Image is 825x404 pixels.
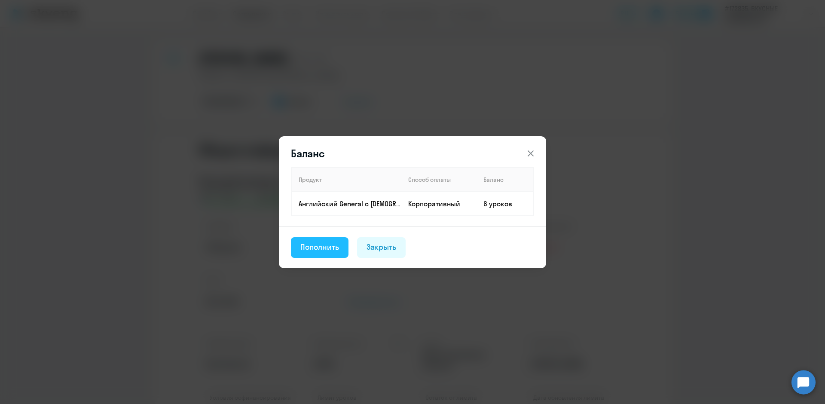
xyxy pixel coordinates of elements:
td: 6 уроков [477,192,534,216]
th: Способ оплаты [401,168,477,192]
th: Баланс [477,168,534,192]
header: Баланс [279,147,546,160]
div: Пополнить [300,242,339,253]
button: Закрыть [357,237,406,258]
p: Английский General с [DEMOGRAPHIC_DATA] преподавателем [299,199,401,208]
th: Продукт [291,168,401,192]
button: Пополнить [291,237,348,258]
div: Закрыть [367,242,397,253]
td: Корпоративный [401,192,477,216]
